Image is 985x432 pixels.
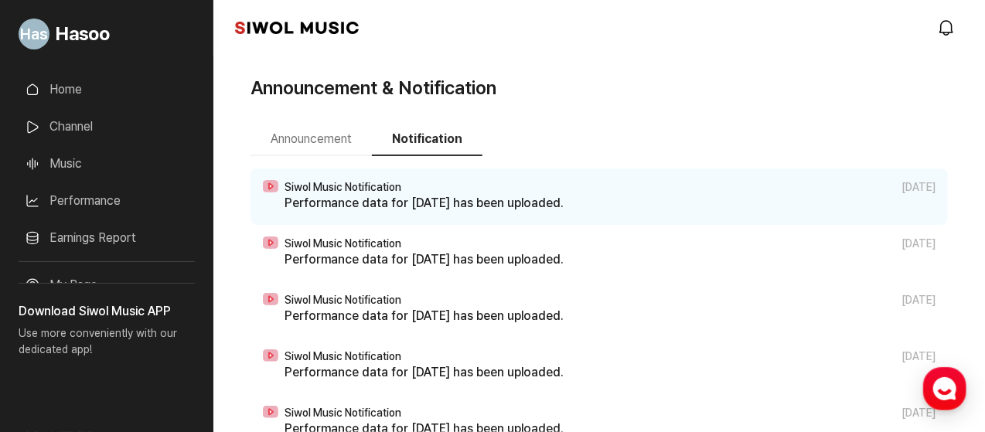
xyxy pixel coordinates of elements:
h3: Download Siwol Music APP [19,302,195,321]
a: Home [5,304,102,342]
span: Settings [229,327,267,339]
span: [DATE] [901,294,936,307]
a: Messages [102,304,199,342]
a: Siwol Music Notification [DATE] Performance data for [DATE] has been uploaded. [251,338,948,394]
a: Siwol Music Notification [DATE] Performance data for [DATE] has been uploaded. [251,168,948,225]
a: Settings [199,304,297,342]
a: Siwol Music Notification [DATE] Performance data for [DATE] has been uploaded. [251,281,948,338]
span: Messages [128,328,174,340]
a: My Page [19,270,195,301]
a: Go to My Profile [19,12,195,56]
button: Announcement [251,124,372,156]
a: Earnings Report [19,223,195,253]
button: Notification [372,124,482,156]
span: [DATE] [901,181,936,194]
span: Siwol Music Notification [285,406,401,420]
h1: Announcement & Notification [251,74,496,102]
a: Home [19,74,195,105]
span: Home [39,327,66,339]
a: Music [19,148,195,179]
span: Siwol Music Notification [285,294,401,307]
p: Performance data for [DATE] has been uploaded. [285,363,936,382]
p: Performance data for [DATE] has been uploaded. [285,194,936,213]
a: modal.notifications [932,12,963,43]
a: Siwol Music Notification [DATE] Performance data for [DATE] has been uploaded. [251,225,948,281]
p: Performance data for [DATE] has been uploaded. [285,307,936,325]
span: Siwol Music Notification [285,181,401,194]
span: [DATE] [901,406,936,420]
a: Channel [19,111,195,142]
p: Performance data for [DATE] has been uploaded. [285,250,936,269]
span: [DATE] [901,237,936,250]
p: Use more conveniently with our dedicated app! [19,321,195,370]
span: Siwol Music Notification [285,237,401,250]
a: Performance [19,185,195,216]
span: Hasoo [56,20,110,48]
span: Siwol Music Notification [285,350,401,363]
span: [DATE] [901,350,936,363]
